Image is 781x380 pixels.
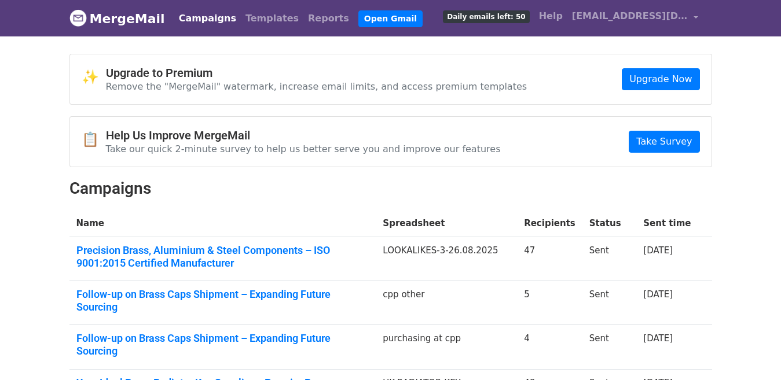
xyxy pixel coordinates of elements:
a: MergeMail [69,6,165,31]
p: Remove the "MergeMail" watermark, increase email limits, and access premium templates [106,80,527,93]
td: 4 [517,325,582,369]
td: LOOKALIKES-3-26.08.2025 [376,237,517,281]
td: Sent [582,325,637,369]
th: Status [582,210,637,237]
img: MergeMail logo [69,9,87,27]
a: Help [534,5,567,28]
iframe: Chat Widget [723,324,781,380]
span: [EMAIL_ADDRESS][DOMAIN_NAME] [572,9,688,23]
p: Take our quick 2-minute survey to help us better serve you and improve our features [106,143,501,155]
th: Name [69,210,376,237]
span: ✨ [82,69,106,86]
span: Daily emails left: 50 [443,10,529,23]
h4: Upgrade to Premium [106,66,527,80]
th: Spreadsheet [376,210,517,237]
a: [DATE] [643,333,673,344]
td: purchasing at cpp [376,325,517,369]
a: Reports [303,7,354,30]
th: Sent time [636,210,698,237]
a: [DATE] [643,289,673,300]
h2: Campaigns [69,179,712,198]
a: Follow-up on Brass Caps Shipment – Expanding Future Sourcing [76,332,369,357]
a: Precision Brass, Aluminium & Steel Components – ISO 9001:2015 Certified Manufacturer [76,244,369,269]
a: Campaigns [174,7,241,30]
h4: Help Us Improve MergeMail [106,128,501,142]
a: Open Gmail [358,10,423,27]
td: 5 [517,281,582,325]
a: Templates [241,7,303,30]
td: Sent [582,237,637,281]
td: Sent [582,281,637,325]
th: Recipients [517,210,582,237]
a: Take Survey [629,131,699,153]
td: 47 [517,237,582,281]
a: [EMAIL_ADDRESS][DOMAIN_NAME] [567,5,703,32]
a: Upgrade Now [622,68,699,90]
span: 📋 [82,131,106,148]
a: Daily emails left: 50 [438,5,534,28]
a: Follow-up on Brass Caps Shipment – Expanding Future Sourcing [76,288,369,313]
td: cpp other [376,281,517,325]
a: [DATE] [643,245,673,256]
